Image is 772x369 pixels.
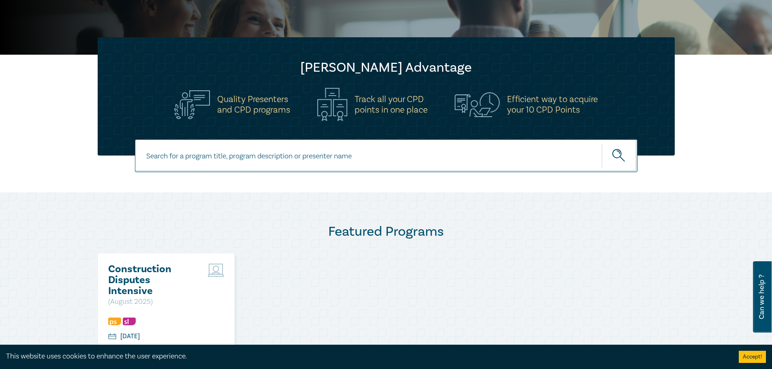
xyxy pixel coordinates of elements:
img: Substantive Law [123,318,136,325]
input: Search for a program title, program description or presenter name [135,139,637,172]
button: Accept cookies [739,351,766,363]
a: Construction Disputes Intensive [108,264,195,296]
h5: Track all your CPD points in one place [355,94,428,115]
img: Quality Presenters<br>and CPD programs [174,90,210,119]
img: Efficient way to acquire<br>your 10 CPD Points [455,92,500,117]
img: calendar [108,333,116,341]
h2: Featured Programs [98,224,675,240]
h5: Efficient way to acquire your 10 CPD Points [507,94,598,115]
h5: Quality Presenters and CPD programs [217,94,290,115]
div: This website uses cookies to enhance the user experience. [6,351,727,362]
img: Track all your CPD<br>points in one place [317,88,347,121]
span: Can we help ? [758,266,766,328]
div: 10:00 AM - 1:30 PM [120,343,175,352]
p: ( August 2025 ) [108,296,195,307]
div: [DATE] [120,332,140,341]
img: Live Stream [208,264,224,277]
img: Professional Skills [108,318,121,325]
h2: [PERSON_NAME] Advantage [114,60,659,76]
